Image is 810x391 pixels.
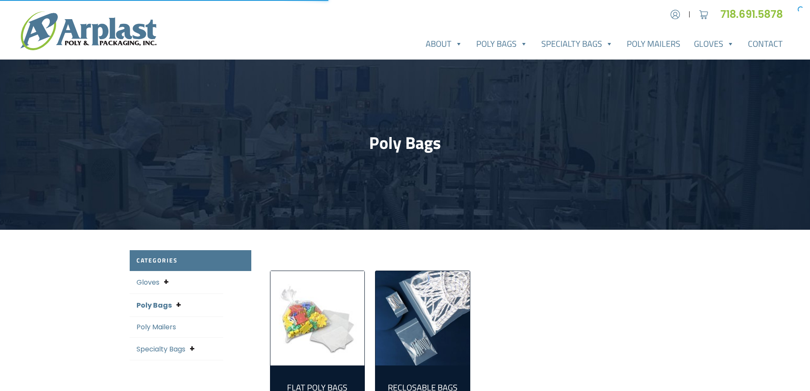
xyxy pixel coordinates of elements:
a: Visit product category Flat Poly Bags [270,271,365,365]
h2: Categories [130,250,251,271]
a: 718.691.5878 [720,7,790,21]
a: Poly Mailers [620,35,687,52]
a: Specialty Bags [136,344,185,354]
h1: Poly Bags [130,133,681,153]
a: Gloves [136,277,159,287]
a: About [419,35,469,52]
a: Contact [741,35,790,52]
a: Gloves [687,35,741,52]
a: Poly Bags [136,300,172,310]
a: Poly Bags [469,35,534,52]
img: Flat Poly Bags [270,271,365,365]
span: | [688,9,691,20]
a: Specialty Bags [534,35,620,52]
img: logo [20,11,156,50]
a: Visit product category Reclosable Bags [375,271,470,365]
a: Poly Mailers [136,322,176,332]
img: Reclosable Bags [375,271,470,365]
